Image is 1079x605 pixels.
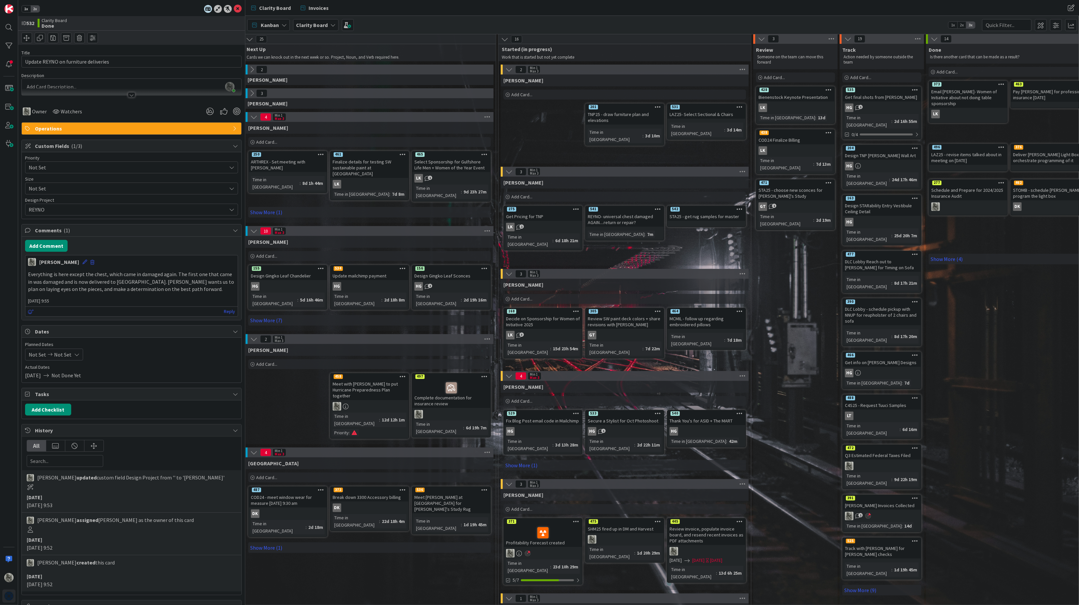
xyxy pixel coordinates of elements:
div: Time in [GEOGRAPHIC_DATA] [670,333,724,347]
span: Watchers [61,107,82,115]
span: : [889,176,890,183]
div: Time in [GEOGRAPHIC_DATA] [333,293,381,307]
div: 428 [757,87,834,93]
span: : [724,336,725,344]
div: HG [249,282,327,291]
div: 496 [932,145,942,150]
span: : [813,216,814,224]
div: LAZ25 - revise items talked about in meeting on [DATE] [929,150,1007,165]
div: 7d 8m [390,190,406,198]
div: 542 [671,207,680,212]
div: Time in [GEOGRAPHIC_DATA] [251,176,300,190]
span: 2 [428,284,432,288]
span: : [902,379,903,387]
div: HG [845,103,854,112]
a: 471STA25 - choose new sconces for [PERSON_NAME]'s StudyGTTime in [GEOGRAPHIC_DATA]:2d 19m [756,179,835,230]
div: 168 [507,309,516,314]
div: LK [759,146,767,155]
div: 390 [843,299,921,305]
span: : [891,232,892,239]
a: 497Complete documentation for insurance reviewPATime in [GEOGRAPHIC_DATA]:6d 19h 7m [412,373,491,438]
div: DLC Lobby - schedule pickup with NNUP for reupholster of 2 chairs and sofa [843,305,921,325]
div: GT [757,202,834,211]
div: 204Design TNP [PERSON_NAME] Wall Art [843,145,921,160]
div: Time in [GEOGRAPHIC_DATA] [845,114,891,129]
span: : [550,345,551,352]
span: : [381,296,382,303]
div: 390 [846,300,855,304]
div: Get final shots from [PERSON_NAME] [843,93,921,101]
div: Time in [GEOGRAPHIC_DATA] [414,185,461,199]
span: 0/4 [852,131,858,138]
div: Time in [GEOGRAPHIC_DATA] [588,231,644,238]
div: 8d 1h 44m [301,180,325,187]
div: LK [506,223,515,231]
div: MCMIL - follow up regarding embroidered pillows [668,314,745,329]
div: Time in [GEOGRAPHIC_DATA] [759,213,813,227]
div: 156 [415,266,425,271]
div: 462 [1014,181,1023,185]
div: 201 [589,105,598,109]
div: 496LAZ25 - revise items talked about in meeting on [DATE] [929,144,1007,165]
div: HG [843,103,921,112]
a: 155Design Gingko Leaf ChandelierHGTime in [GEOGRAPHIC_DATA]:5d 16h 46m [248,265,327,310]
div: HG [843,218,921,226]
div: 542STA25 - get rug samples for master [668,206,745,221]
div: 24d 17h 46m [890,176,919,183]
div: 458 [334,374,343,379]
span: 3 [520,332,524,337]
div: Meet with [PERSON_NAME] to put Hurricane Preparedness Plan together [331,380,408,400]
span: : [891,333,892,340]
div: 466 [843,352,921,358]
span: : [891,118,892,125]
div: HG [843,162,921,170]
div: 156 [412,266,490,272]
div: 2d 19h 16m [462,296,488,303]
div: Complete documentation for insurance review [412,380,490,408]
div: 8d 17h 21m [892,279,919,287]
span: 1 [772,204,776,208]
img: z2ljhaFx2XcmKtHH0XDNUfyWuC31CjDO.png [225,82,234,91]
div: 471 [757,180,834,186]
div: Time in [GEOGRAPHIC_DATA] [670,123,724,137]
input: type card name here... [21,56,242,68]
div: STA25 - get rug samples for master [668,212,745,221]
div: LK [414,174,423,183]
div: HG [333,282,341,291]
span: Not Set [54,351,72,359]
div: Time in [GEOGRAPHIC_DATA] [845,228,891,243]
div: 461 [334,152,343,157]
div: 535 [843,87,921,93]
div: 155 [252,266,261,271]
div: PA [929,202,1007,211]
div: Design TNP [PERSON_NAME] Wall Art [843,151,921,160]
div: 496 [929,144,1007,150]
div: Bienenstock Keynote Presentation [757,93,834,101]
div: 373 [929,81,1007,87]
div: 163 [846,196,855,201]
a: 464MCMIL - follow up regarding embroidered pillowsTime in [GEOGRAPHIC_DATA]:7d 18m [667,308,746,350]
div: Time in [GEOGRAPHIC_DATA] [414,293,461,307]
div: GT [586,331,664,339]
div: ARTHREX - Set meeting with [PERSON_NAME] [249,158,327,172]
div: 2d 16h 55m [892,118,919,125]
div: LK [331,180,408,188]
div: Get Pricing for TNP [504,212,582,221]
div: 497 [415,374,425,379]
div: 201 [586,104,664,110]
span: Invoices [309,4,329,12]
div: 464 [671,309,680,314]
div: Design Gingko Leaf Chandelier [249,272,327,280]
a: 156Design Gingko Leaf SconcesHGTime in [GEOGRAPHIC_DATA]:2d 19h 16m [412,265,491,310]
div: 390DLC Lobby - schedule pickup with NNUP for reupholster of 2 chairs and sofa [843,299,921,325]
div: 531LAZ25- Select Sectional & Chairs [668,104,745,119]
a: 531LAZ25- Select Sectional & ChairsTime in [GEOGRAPHIC_DATA]:3d 14m [667,103,746,140]
span: Add Card... [256,139,277,145]
span: : [815,114,816,121]
div: 464MCMIL - follow up regarding embroidered pillows [668,308,745,329]
div: HG [845,218,854,226]
div: LK [759,103,767,112]
a: 488C4S25 - Request Tuuci SamplesLTTime in [GEOGRAPHIC_DATA]:6d 16m [842,394,921,439]
div: Time in [GEOGRAPHIC_DATA] [588,341,643,356]
div: Time in [GEOGRAPHIC_DATA] [845,172,889,187]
